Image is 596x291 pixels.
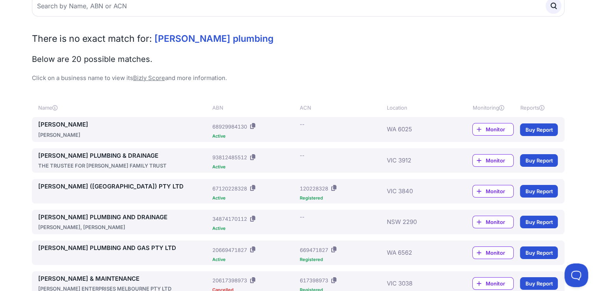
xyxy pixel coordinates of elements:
[38,274,210,284] a: [PERSON_NAME] & MAINTENANCE
[212,196,296,200] div: Active
[212,257,296,262] div: Active
[485,280,513,287] span: Monitor
[520,277,558,290] a: Buy Report
[212,185,247,192] div: 67120228328
[387,104,449,112] div: Location
[32,54,152,64] span: Below are 20 possible matches.
[387,213,449,231] div: NSW 2290
[212,276,247,284] div: 20617398973
[472,154,514,167] a: Monitor
[472,185,514,198] a: Monitor
[387,244,449,262] div: WA 6562
[485,157,513,164] span: Monitor
[38,223,210,231] div: [PERSON_NAME], [PERSON_NAME]
[520,154,558,167] a: Buy Report
[212,134,296,138] div: Active
[32,74,564,83] p: Click on a business name to view its and more information.
[38,120,210,129] a: [PERSON_NAME]
[299,151,304,159] div: --
[38,131,210,139] div: [PERSON_NAME]
[520,216,558,228] a: Buy Report
[387,120,449,139] div: WA 6025
[212,226,296,231] div: Active
[32,33,152,44] span: There is no exact match for:
[387,182,449,200] div: VIC 3840
[299,213,304,221] div: --
[133,74,165,82] a: Bizly Score
[520,246,558,259] a: Buy Report
[472,277,514,290] a: Monitor
[299,120,304,128] div: --
[520,185,558,198] a: Buy Report
[38,182,210,191] a: [PERSON_NAME] ([GEOGRAPHIC_DATA]) PTY LTD
[299,246,328,254] div: 669471827
[299,276,328,284] div: 617398973
[299,196,383,200] div: Registered
[38,162,210,170] div: THE TRUSTEE FOR [PERSON_NAME] FAMILY TRUST
[212,104,296,112] div: ABN
[38,244,210,253] a: [PERSON_NAME] PLUMBING AND GAS PTY LTD
[38,151,210,160] a: [PERSON_NAME] PLUMBING & DRAINAGE
[38,104,210,112] div: Name
[212,123,247,131] div: 68929984130
[485,187,513,195] span: Monitor
[485,125,513,133] span: Monitor
[387,151,449,170] div: VIC 3912
[564,263,588,287] iframe: Toggle Customer Support
[485,218,513,226] span: Monitor
[472,104,514,112] div: Monitoring
[299,185,328,192] div: 120228328
[212,215,247,223] div: 34874170112
[154,33,273,44] span: [PERSON_NAME] plumbing
[38,213,210,222] a: [PERSON_NAME] PLUMBING AND DRAINAGE
[212,153,247,161] div: 93812485512
[472,246,514,259] a: Monitor
[299,104,383,112] div: ACN
[212,246,247,254] div: 20669471827
[520,123,558,136] a: Buy Report
[472,123,514,136] a: Monitor
[299,257,383,262] div: Registered
[520,104,558,112] div: Reports
[485,249,513,257] span: Monitor
[212,165,296,169] div: Active
[472,216,514,228] a: Monitor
